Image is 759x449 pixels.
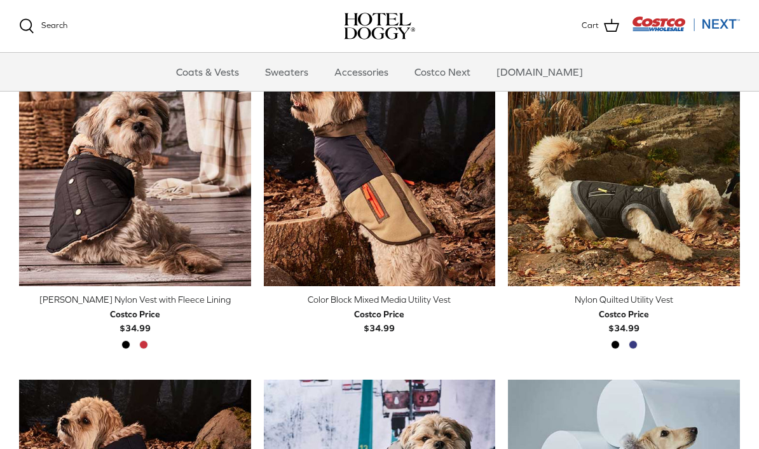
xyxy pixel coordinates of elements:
[344,13,415,39] a: hoteldoggy.com hoteldoggycom
[582,19,599,32] span: Cart
[264,55,496,287] a: Color Block Mixed Media Utility Vest
[165,53,250,91] a: Coats & Vests
[110,307,160,333] b: $34.99
[632,16,740,32] img: Costco Next
[323,53,400,91] a: Accessories
[19,18,67,34] a: Search
[599,307,649,321] div: Costco Price
[403,53,482,91] a: Costco Next
[344,13,415,39] img: hoteldoggycom
[508,293,740,307] div: Nylon Quilted Utility Vest
[508,293,740,335] a: Nylon Quilted Utility Vest Costco Price$34.99
[354,307,404,321] div: Costco Price
[41,20,67,30] span: Search
[582,18,619,34] a: Cart
[354,307,404,333] b: $34.99
[508,55,740,287] a: Nylon Quilted Utility Vest
[110,307,160,321] div: Costco Price
[264,293,496,335] a: Color Block Mixed Media Utility Vest Costco Price$34.99
[599,307,649,333] b: $34.99
[264,293,496,307] div: Color Block Mixed Media Utility Vest
[485,53,594,91] a: [DOMAIN_NAME]
[19,55,251,287] a: Melton Nylon Vest with Fleece Lining
[19,293,251,307] div: [PERSON_NAME] Nylon Vest with Fleece Lining
[632,24,740,34] a: Visit Costco Next
[254,53,320,91] a: Sweaters
[264,55,496,287] img: tan dog wearing a blue & brown vest
[19,293,251,335] a: [PERSON_NAME] Nylon Vest with Fleece Lining Costco Price$34.99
